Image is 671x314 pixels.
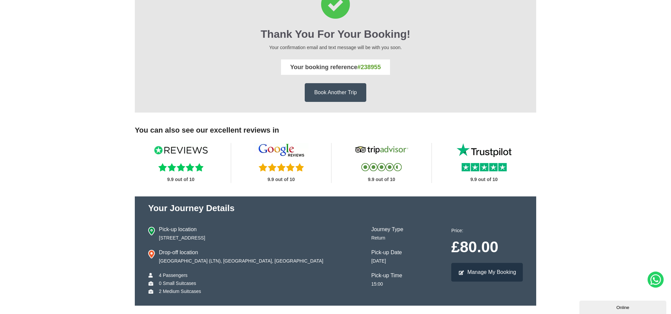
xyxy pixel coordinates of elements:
[148,273,323,278] li: 4 Passengers
[135,126,536,135] h3: You can also see our excellent reviews in
[268,177,295,182] strong: 9.9 out of 10
[371,257,403,265] p: [DATE]
[159,257,323,265] p: [GEOGRAPHIC_DATA] (LTN), [GEOGRAPHIC_DATA], [GEOGRAPHIC_DATA]
[354,143,409,157] img: Tripadvisor Reviews
[371,250,403,255] h4: Pick-up Date
[451,227,523,234] p: Price:
[159,234,323,242] p: [STREET_ADDRESS]
[371,273,403,278] h4: Pick-up Time
[361,163,402,171] img: Tripadvisor Reviews Stars
[148,289,323,294] li: 2 Medium Suitcases
[305,83,366,102] a: Book Another Trip
[148,281,323,286] li: 0 Small Suitcases
[159,227,323,232] h4: Pick-up location
[290,64,381,70] strong: Your booking reference
[154,143,208,157] img: Reviews IO
[462,163,507,171] img: Trustpilot Reviews Stars
[254,143,309,157] img: Google Reviews
[451,263,523,282] a: Manage My Booking
[371,280,403,288] p: 15:00
[371,227,403,232] h4: Journey Type
[451,239,523,255] p: £80.00
[579,299,668,314] iframe: chat widget
[167,177,195,182] strong: 9.9 out of 10
[158,163,203,171] img: Reviews.io Stars
[470,177,498,182] strong: 9.9 out of 10
[371,234,403,242] p: Return
[357,64,381,70] span: #238955
[368,177,395,182] strong: 9.9 out of 10
[457,143,511,157] img: Trustpilot Reviews
[259,163,304,171] img: Five Reviews Stars
[148,203,523,213] h2: Your journey Details
[144,44,527,51] p: Your confirmation email and text message will be with you soon.
[144,28,527,40] h2: Thank You for your booking!
[159,250,323,255] h4: Drop-off location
